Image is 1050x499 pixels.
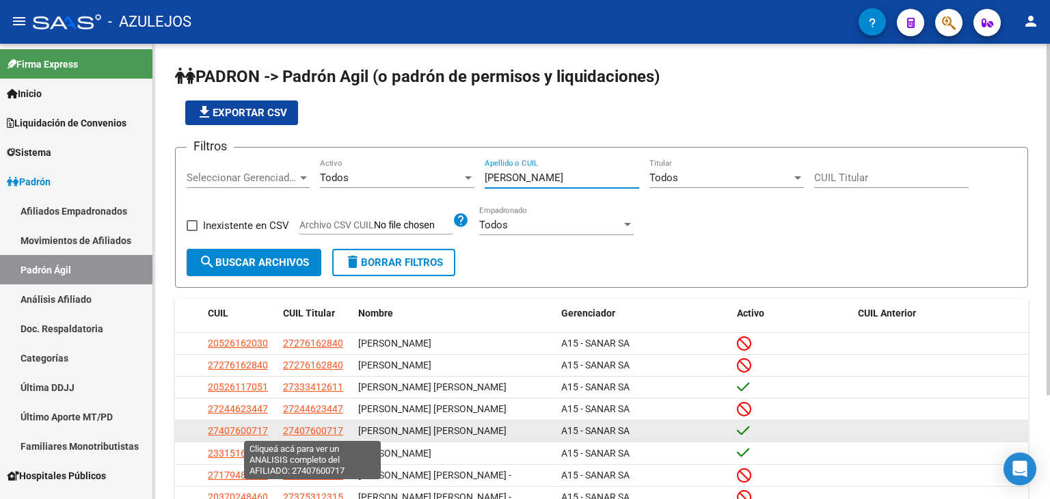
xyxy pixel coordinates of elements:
[187,137,234,156] h3: Filtros
[7,86,42,101] span: Inicio
[283,425,343,436] span: 27407600717
[208,338,268,349] span: 20526162030
[11,13,27,29] mat-icon: menu
[283,338,343,349] span: 27276162840
[332,249,455,276] button: Borrar Filtros
[345,256,443,269] span: Borrar Filtros
[196,104,213,120] mat-icon: file_download
[299,219,374,230] span: Archivo CSV CUIL
[358,360,431,370] span: [PERSON_NAME]
[358,403,507,414] span: [PERSON_NAME] [PERSON_NAME]
[731,299,852,328] datatable-header-cell: Activo
[208,425,268,436] span: 27407600717
[737,308,764,319] span: Activo
[7,468,106,483] span: Hospitales Públicos
[358,425,507,436] span: [PERSON_NAME] [PERSON_NAME]
[561,448,630,459] span: A15 - SANAR SA
[7,116,126,131] span: Liquidación de Convenios
[561,360,630,370] span: A15 - SANAR SA
[208,360,268,370] span: 27276162840
[358,308,393,319] span: Nombre
[353,299,556,328] datatable-header-cell: Nombre
[208,381,268,392] span: 20526117051
[453,212,469,228] mat-icon: help
[561,470,630,481] span: A15 - SANAR SA
[358,338,431,349] span: [PERSON_NAME]
[278,299,353,328] datatable-header-cell: CUIL Titular
[202,299,278,328] datatable-header-cell: CUIL
[561,403,630,414] span: A15 - SANAR SA
[283,448,343,459] span: 23315169364
[479,219,508,231] span: Todos
[556,299,731,328] datatable-header-cell: Gerenciador
[358,448,431,459] span: [PERSON_NAME]
[345,254,361,270] mat-icon: delete
[208,448,268,459] span: 23315169364
[208,403,268,414] span: 27244623447
[358,470,511,481] span: [PERSON_NAME] [PERSON_NAME] -
[283,308,335,319] span: CUIL Titular
[283,360,343,370] span: 27276162840
[7,57,78,72] span: Firma Express
[561,381,630,392] span: A15 - SANAR SA
[175,67,660,86] span: PADRON -> Padrón Agil (o padrón de permisos y liquidaciones)
[1023,13,1039,29] mat-icon: person
[649,172,678,184] span: Todos
[283,381,343,392] span: 27333412611
[199,256,309,269] span: Buscar Archivos
[561,425,630,436] span: A15 - SANAR SA
[187,249,321,276] button: Buscar Archivos
[187,172,297,184] span: Seleccionar Gerenciador
[203,217,289,234] span: Inexistente en CSV
[196,107,287,119] span: Exportar CSV
[108,7,191,37] span: - AZULEJOS
[374,219,453,232] input: Archivo CSV CUIL
[7,145,51,160] span: Sistema
[283,470,343,481] span: 27179484094
[283,403,343,414] span: 27244623447
[358,381,507,392] span: [PERSON_NAME] [PERSON_NAME]
[7,174,51,189] span: Padrón
[852,299,1028,328] datatable-header-cell: CUIL Anterior
[208,308,228,319] span: CUIL
[561,308,615,319] span: Gerenciador
[199,254,215,270] mat-icon: search
[320,172,349,184] span: Todos
[858,308,916,319] span: CUIL Anterior
[561,338,630,349] span: A15 - SANAR SA
[185,100,298,125] button: Exportar CSV
[208,470,268,481] span: 27179484094
[1004,453,1036,485] div: Open Intercom Messenger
